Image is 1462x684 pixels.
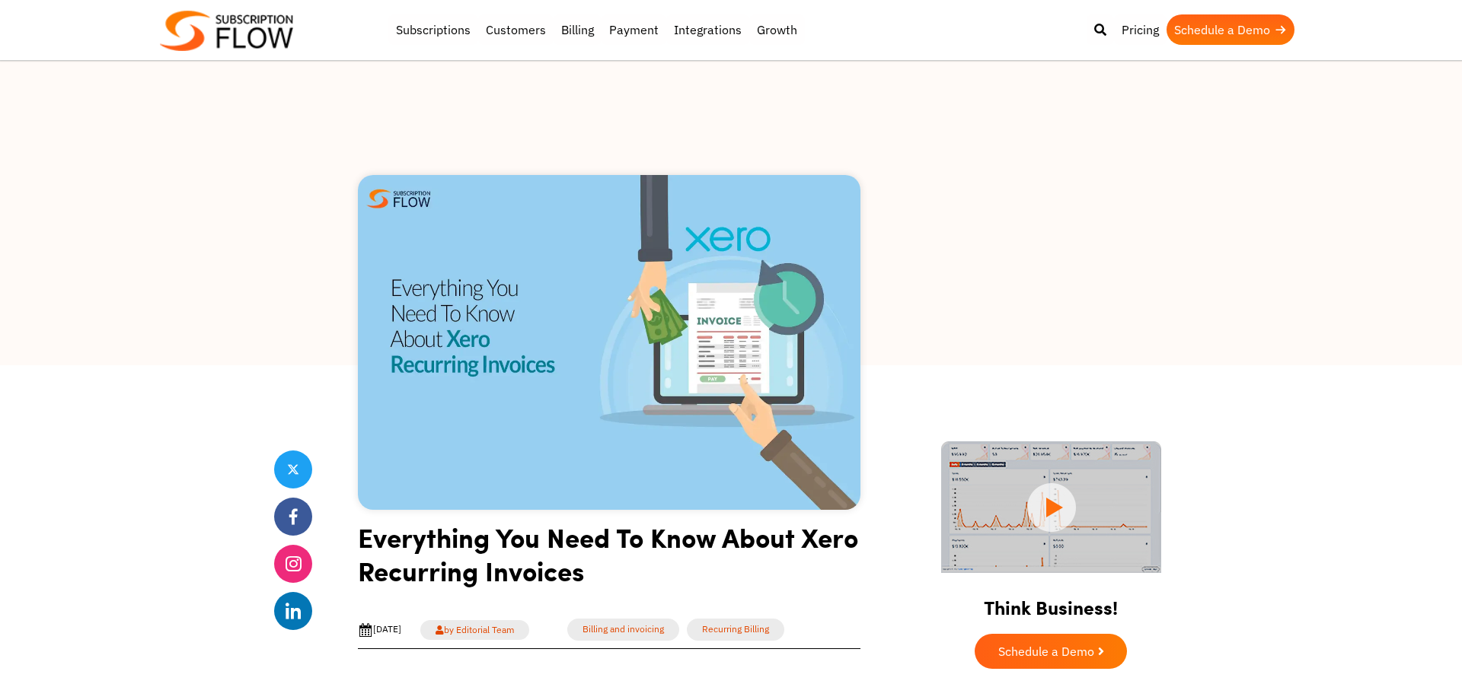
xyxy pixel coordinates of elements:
div: [DATE] [358,622,401,638]
a: Schedule a Demo [1167,14,1294,45]
h2: Think Business! [914,577,1188,626]
a: Recurring Billing [687,619,784,641]
a: Schedule a Demo [975,634,1127,669]
a: Pricing [1114,14,1167,45]
img: Getting To Know Xero Recurring Invoices [358,175,860,510]
a: Growth [749,14,805,45]
img: intro video [941,441,1161,573]
a: Customers [478,14,554,45]
a: Integrations [666,14,749,45]
a: Billing and invoicing [567,619,679,641]
a: Payment [602,14,666,45]
img: Subscriptionflow [160,11,293,51]
span: Schedule a Demo [998,645,1094,657]
a: by Editorial Team [420,620,529,640]
h1: Everything You Need To Know About Xero Recurring Invoices [358,520,860,599]
a: Billing [554,14,602,45]
a: Subscriptions [388,14,478,45]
